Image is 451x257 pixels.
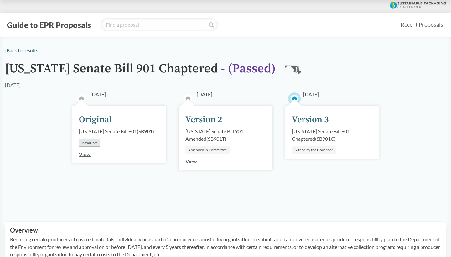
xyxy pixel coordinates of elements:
a: View [185,158,197,164]
a: ‹Back to results [5,47,38,53]
h1: [US_STATE] Senate Bill 901 Chaptered [5,62,276,81]
button: Guide to EPR Proposals [5,20,93,30]
div: Signed by the Governor [292,146,336,154]
div: Version 3 [292,113,329,126]
div: Introduced [79,139,100,147]
span: - ( Passed ) [221,61,276,76]
h2: Overview [10,227,441,234]
input: Find a proposal [101,18,218,31]
div: Version 2 [185,113,222,126]
a: View [79,151,91,157]
div: [US_STATE] Senate Bill 901 ( SB901 ) [79,128,154,135]
span: [DATE] [90,91,106,98]
span: [DATE] [303,91,319,98]
a: Recent Proposals [398,18,446,32]
div: Original [79,113,112,126]
div: [US_STATE] Senate Bill 901 Amended ( SB901T ) [185,128,266,143]
div: Amended in Committee [185,146,230,154]
span: [DATE] [197,91,212,98]
div: [DATE] [5,81,21,89]
div: [US_STATE] Senate Bill 901 Chaptered ( SB901C ) [292,128,372,143]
